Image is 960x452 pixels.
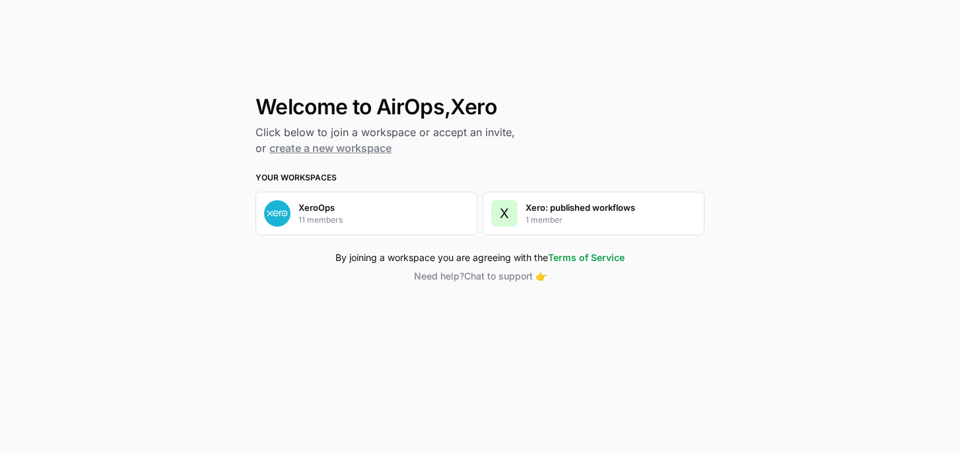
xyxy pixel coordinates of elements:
h1: Welcome to AirOps, Xero [256,95,704,119]
span: Need help? [414,270,464,282]
p: Xero: published workflows [526,201,635,214]
button: Company LogoXeroOps11 members [256,192,477,235]
p: XeroOps [298,201,335,214]
h2: Click below to join a workspace or accept an invite, or [256,124,704,156]
button: Need help?Chat to support 👉 [256,270,704,283]
button: XXero: published workflows1 member [483,192,704,235]
a: create a new workspace [269,141,392,155]
span: Chat to support 👉 [464,270,547,282]
img: Company Logo [264,200,291,227]
a: Terms of Service [548,252,625,263]
h3: Your Workspaces [256,172,704,184]
p: 11 members [298,214,343,226]
span: X [500,204,509,223]
div: By joining a workspace you are agreeing with the [256,251,704,264]
p: 1 member [526,214,563,226]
